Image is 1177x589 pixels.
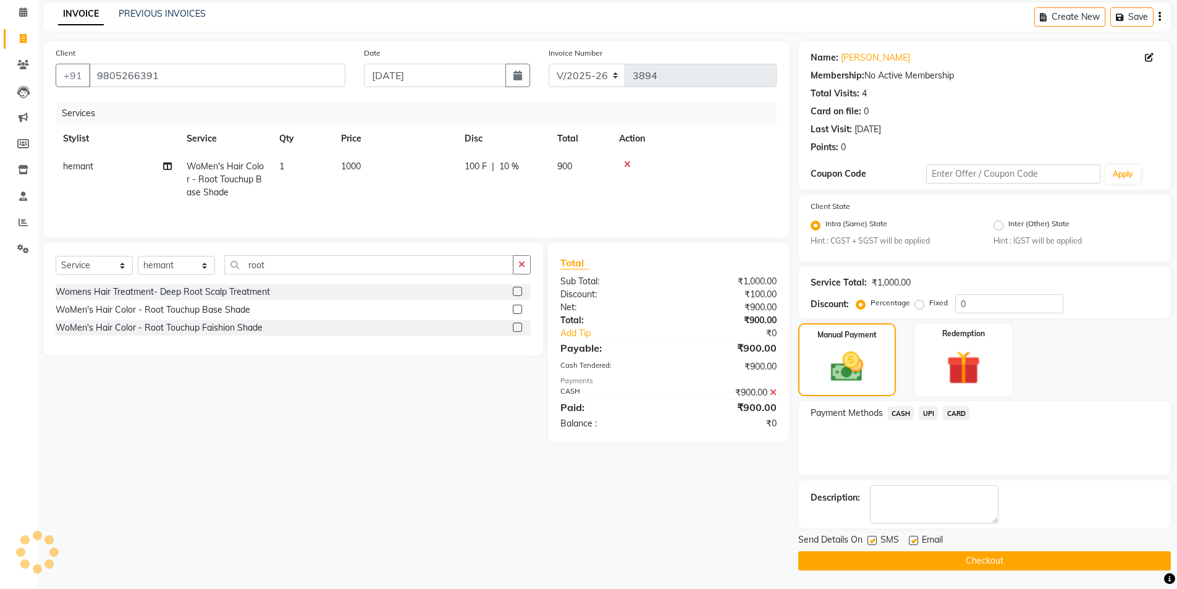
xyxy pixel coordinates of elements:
span: SMS [880,533,899,549]
div: Points: [811,141,838,154]
div: Payments [560,376,776,386]
div: WoMen's Hair Color - Root Touchup Base Shade [56,303,250,316]
small: Hint : IGST will be applied [993,235,1158,247]
span: 900 [557,161,572,172]
label: Manual Payment [817,329,877,341]
div: ₹100.00 [669,288,786,301]
div: 0 [841,141,846,154]
a: Add Tip [551,327,688,340]
a: [PERSON_NAME] [841,51,910,64]
div: Cash Tendered: [551,360,669,373]
div: Total Visits: [811,87,859,100]
div: Discount: [811,298,849,311]
div: 0 [864,105,869,118]
div: Payable: [551,341,669,355]
button: Create New [1034,7,1105,27]
div: 4 [862,87,867,100]
a: PREVIOUS INVOICES [119,8,206,19]
button: Apply [1105,165,1141,184]
label: Intra (Same) State [825,218,887,233]
span: UPI [919,406,938,420]
span: | [492,160,494,173]
span: Total [560,256,589,269]
th: Stylist [56,125,179,153]
label: Inter (Other) State [1008,218,1069,233]
div: Net: [551,301,669,314]
label: Redemption [942,328,985,339]
span: 1 [279,161,284,172]
th: Disc [457,125,550,153]
div: Last Visit: [811,123,852,136]
div: Card on file: [811,105,861,118]
div: ₹900.00 [669,400,786,415]
th: Qty [272,125,334,153]
div: Description: [811,491,860,504]
label: Client [56,48,75,59]
a: INVOICE [58,3,104,25]
div: CASH [551,386,669,399]
span: 10 % [499,160,519,173]
label: Date [364,48,381,59]
div: ₹0 [688,327,786,340]
div: Name: [811,51,838,64]
div: ₹900.00 [669,386,786,399]
div: WoMen's Hair Color - Root Touchup Faishion Shade [56,321,263,334]
th: Service [179,125,272,153]
th: Total [550,125,612,153]
th: Price [334,125,457,153]
span: Payment Methods [811,407,883,420]
label: Fixed [929,297,948,308]
div: ₹0 [669,417,786,430]
label: Invoice Number [549,48,602,59]
div: ₹900.00 [669,314,786,327]
input: Search by Name/Mobile/Email/Code [89,64,345,87]
small: Hint : CGST + SGST will be applied [811,235,976,247]
span: Email [922,533,943,549]
th: Action [612,125,777,153]
div: Coupon Code [811,167,927,180]
div: Services [57,102,786,125]
span: Send Details On [798,533,863,549]
span: CASH [888,406,914,420]
input: Search or Scan [224,255,513,274]
div: Paid: [551,400,669,415]
div: Membership: [811,69,864,82]
img: _cash.svg [821,348,874,386]
div: Balance : [551,417,669,430]
label: Client State [811,201,850,212]
span: CARD [943,406,969,420]
button: Save [1110,7,1154,27]
div: [DATE] [854,123,881,136]
div: ₹1,000.00 [669,275,786,288]
div: ₹900.00 [669,341,786,355]
div: ₹900.00 [669,301,786,314]
span: 1000 [341,161,361,172]
div: Total: [551,314,669,327]
div: Sub Total: [551,275,669,288]
label: Percentage [871,297,910,308]
button: +91 [56,64,90,87]
div: No Active Membership [811,69,1158,82]
img: _gift.svg [936,347,991,389]
span: hemant [63,161,93,172]
div: ₹1,000.00 [872,276,911,289]
button: Checkout [798,551,1171,570]
div: Discount: [551,288,669,301]
span: WoMen's Hair Color - Root Touchup Base Shade [187,161,264,198]
span: 100 F [465,160,487,173]
div: Service Total: [811,276,867,289]
div: ₹900.00 [669,360,786,373]
input: Enter Offer / Coupon Code [926,164,1100,184]
div: Womens Hair Treatment- Deep Root Scalp Treatment [56,286,270,299]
